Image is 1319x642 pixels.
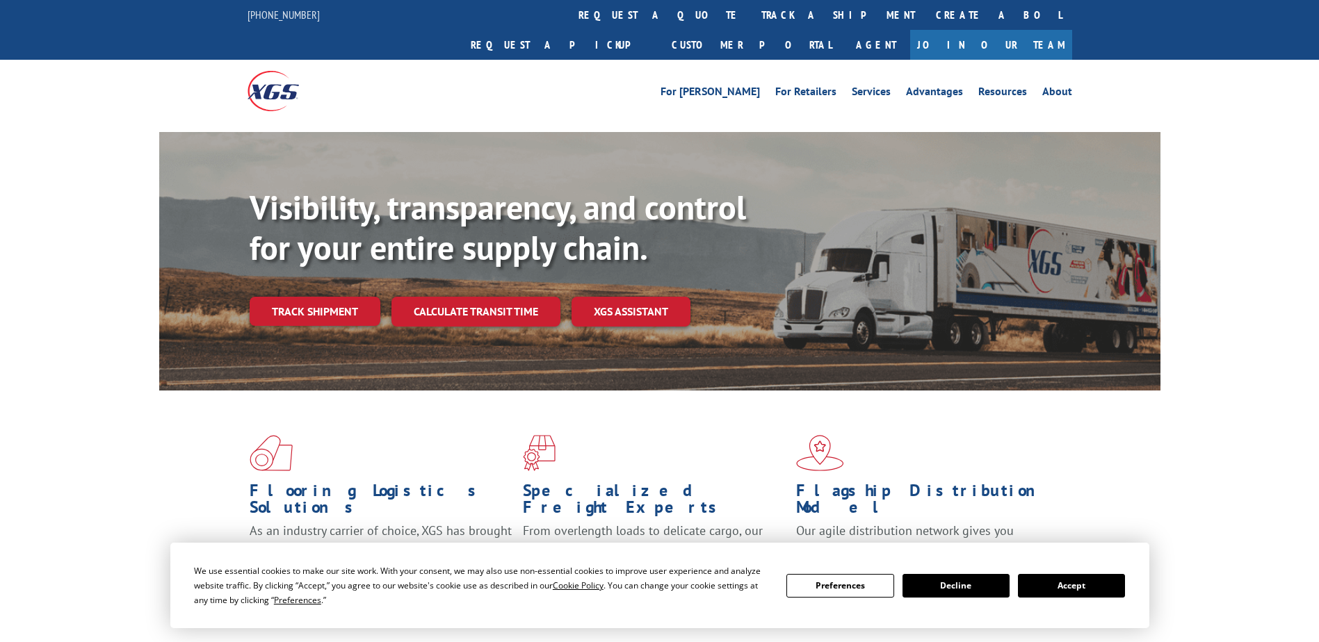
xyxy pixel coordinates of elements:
[852,86,891,101] a: Services
[248,8,320,22] a: [PHONE_NUMBER]
[250,297,380,326] a: Track shipment
[796,482,1059,522] h1: Flagship Distribution Model
[170,543,1149,628] div: Cookie Consent Prompt
[796,522,1052,555] span: Our agile distribution network gives you nationwide inventory management on demand.
[553,579,604,591] span: Cookie Policy
[903,574,1010,598] button: Decline
[906,86,963,101] a: Advantages
[796,435,844,471] img: xgs-icon-flagship-distribution-model-red
[842,30,910,60] a: Agent
[1018,574,1125,598] button: Accept
[250,186,746,269] b: Visibility, transparency, and control for your entire supply chain.
[523,482,786,522] h1: Specialized Freight Experts
[978,86,1027,101] a: Resources
[775,86,836,101] a: For Retailers
[661,30,842,60] a: Customer Portal
[572,297,690,327] a: XGS ASSISTANT
[1042,86,1072,101] a: About
[910,30,1072,60] a: Join Our Team
[523,435,556,471] img: xgs-icon-focused-on-flooring-red
[661,86,760,101] a: For [PERSON_NAME]
[786,574,893,598] button: Preferences
[250,522,512,572] span: As an industry carrier of choice, XGS has brought innovation and dedication to flooring logistics...
[460,30,661,60] a: Request a pickup
[274,594,321,606] span: Preferences
[250,482,512,522] h1: Flooring Logistics Solutions
[250,435,293,471] img: xgs-icon-total-supply-chain-intelligence-red
[523,522,786,584] p: From overlength loads to delicate cargo, our experienced staff knows the best way to move your fr...
[194,563,770,607] div: We use essential cookies to make our site work. With your consent, we may also use non-essential ...
[391,297,560,327] a: Calculate transit time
